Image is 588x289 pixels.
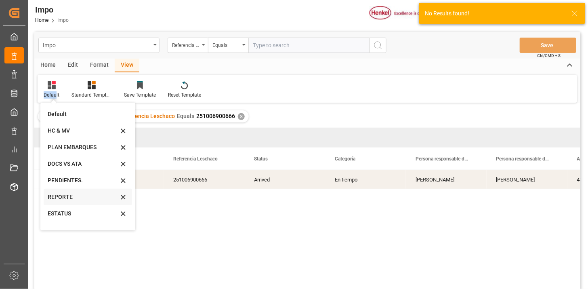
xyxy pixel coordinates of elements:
div: Default [48,110,118,118]
span: Ctrl/CMD + S [538,53,561,59]
div: Save Template [124,91,156,99]
a: Home [35,17,48,23]
button: open menu [38,38,160,53]
button: search button [370,38,386,53]
div: [PERSON_NAME] [487,170,567,189]
div: View [115,59,139,72]
span: Equals [177,113,194,119]
span: Persona responsable de la importacion [416,156,470,162]
div: [PERSON_NAME] [406,170,487,189]
span: Categoría [335,156,355,162]
div: Format [84,59,115,72]
span: 251006900666 [196,113,235,119]
div: Equals [212,40,240,49]
button: open menu [168,38,208,53]
div: PENDIENTES. [48,176,118,185]
span: Persona responsable de seguimiento [496,156,550,162]
span: Status [254,156,268,162]
div: ESTATUS [48,209,118,218]
div: DOCS VS ATA [48,160,118,168]
div: ✕ [238,113,245,120]
div: 251006900666 [164,170,244,189]
div: Default [44,91,59,99]
button: Save [520,38,576,53]
div: Standard Templates [71,91,112,99]
div: Reset Template [168,91,201,99]
img: Henkel%20logo.jpg_1689854090.jpg [370,6,437,20]
div: No Results found! [425,9,564,18]
div: Impo [43,40,151,50]
div: Home [34,59,62,72]
div: PLAN EMBARQUES [48,143,118,152]
div: Edit [62,59,84,72]
div: Impo [35,4,69,16]
button: open menu [208,38,248,53]
div: Referencia Leschaco [172,40,199,49]
span: Referencia Leschaco [121,113,175,119]
div: REPORTE [48,193,118,201]
span: Referencia Leschaco [173,156,218,162]
div: ENTREGAS [48,226,118,234]
div: En tiempo [325,170,406,189]
input: Type to search [248,38,370,53]
div: Arrived [244,170,325,189]
div: HC & MV [48,127,118,135]
div: Press SPACE to select this row. [34,170,83,189]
